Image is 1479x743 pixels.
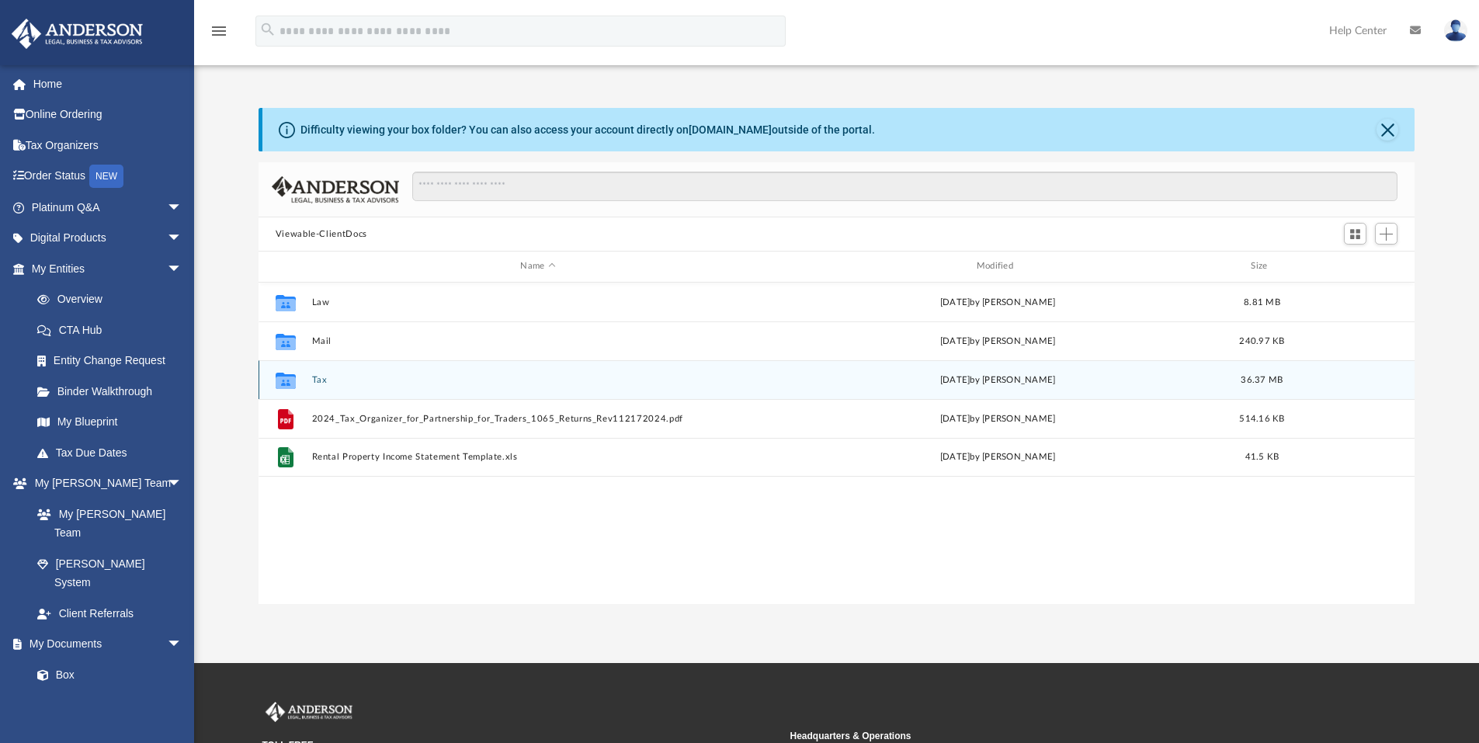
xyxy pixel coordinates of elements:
[689,123,772,136] a: [DOMAIN_NAME]
[22,548,198,598] a: [PERSON_NAME] System
[1239,336,1284,345] span: 240.97 KB
[11,130,206,161] a: Tax Organizers
[1231,259,1293,273] div: Size
[276,227,367,241] button: Viewable-ClientDocs
[262,702,356,722] img: Anderson Advisors Platinum Portal
[311,297,764,307] button: Law
[771,295,1224,309] div: [DATE] by [PERSON_NAME]
[790,729,1307,743] small: Headquarters & Operations
[266,259,304,273] div: id
[259,283,1415,604] div: grid
[11,99,206,130] a: Online Ordering
[1241,375,1283,384] span: 36.37 MB
[11,468,198,499] a: My [PERSON_NAME] Teamarrow_drop_down
[11,253,206,284] a: My Entitiesarrow_drop_down
[22,345,206,377] a: Entity Change Request
[1344,223,1367,245] button: Switch to Grid View
[210,30,228,40] a: menu
[167,468,198,500] span: arrow_drop_down
[7,19,148,49] img: Anderson Advisors Platinum Portal
[311,414,764,424] button: 2024_Tax_Organizer_for_Partnership_for_Traders_1065_Returns_Rev112172024.pdf
[22,376,206,407] a: Binder Walkthrough
[167,223,198,255] span: arrow_drop_down
[167,192,198,224] span: arrow_drop_down
[1245,453,1279,461] span: 41.5 KB
[11,192,206,223] a: Platinum Q&Aarrow_drop_down
[1375,223,1398,245] button: Add
[1444,19,1467,42] img: User Pic
[11,223,206,254] a: Digital Productsarrow_drop_down
[22,498,190,548] a: My [PERSON_NAME] Team
[1239,414,1284,422] span: 514.16 KB
[210,22,228,40] i: menu
[771,334,1224,348] div: [DATE] by [PERSON_NAME]
[771,259,1224,273] div: Modified
[311,375,764,385] button: Tax
[89,165,123,188] div: NEW
[11,68,206,99] a: Home
[11,161,206,193] a: Order StatusNEW
[1244,297,1280,306] span: 8.81 MB
[771,411,1224,425] div: [DATE] by [PERSON_NAME]
[1300,259,1408,273] div: id
[22,659,190,690] a: Box
[167,253,198,285] span: arrow_drop_down
[771,373,1224,387] div: [DATE] by [PERSON_NAME]
[1377,119,1398,141] button: Close
[311,259,764,273] div: Name
[22,407,198,438] a: My Blueprint
[259,21,276,38] i: search
[311,336,764,346] button: Mail
[771,450,1224,464] div: [DATE] by [PERSON_NAME]
[22,314,206,345] a: CTA Hub
[11,629,198,660] a: My Documentsarrow_drop_down
[22,690,198,721] a: Meeting Minutes
[22,284,206,315] a: Overview
[412,172,1397,201] input: Search files and folders
[167,629,198,661] span: arrow_drop_down
[22,598,198,629] a: Client Referrals
[300,122,875,138] div: Difficulty viewing your box folder? You can also access your account directly on outside of the p...
[22,437,206,468] a: Tax Due Dates
[311,452,764,462] button: Rental Property Income Statement Template.xls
